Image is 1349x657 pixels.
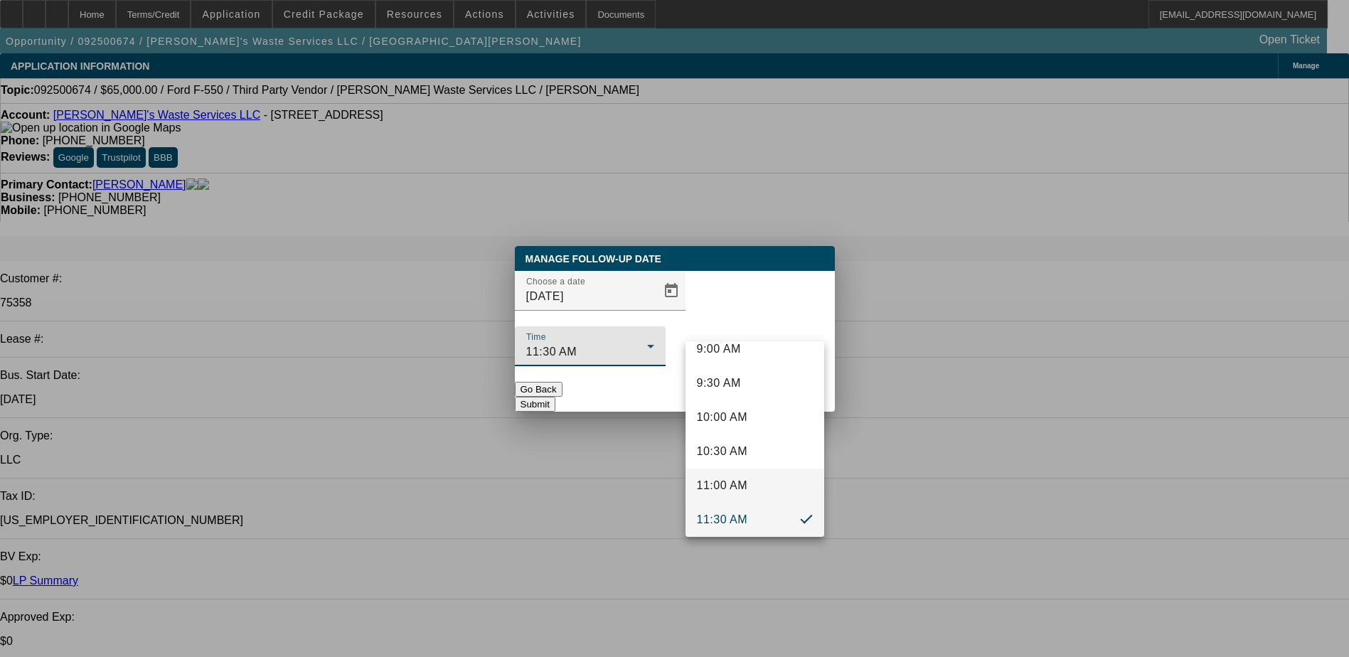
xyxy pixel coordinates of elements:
span: 10:30 AM [697,443,748,460]
span: 11:30 AM [697,511,748,528]
span: 10:00 AM [697,409,748,426]
span: 9:00 AM [697,341,741,358]
span: 9:30 AM [697,375,741,392]
span: 11:00 AM [697,477,748,494]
